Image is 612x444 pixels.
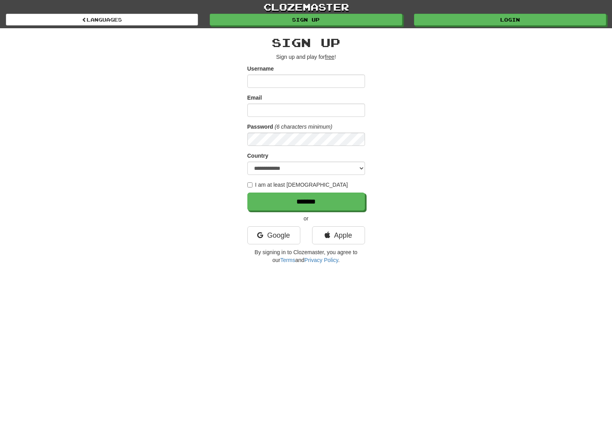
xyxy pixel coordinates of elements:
[325,54,334,60] u: free
[247,36,365,49] h2: Sign up
[280,257,295,263] a: Terms
[247,152,269,160] label: Country
[275,124,332,130] em: (6 characters minimum)
[6,14,198,25] a: Languages
[210,14,402,25] a: Sign up
[247,182,252,187] input: I am at least [DEMOGRAPHIC_DATA]
[247,53,365,61] p: Sign up and play for !
[414,14,606,25] a: Login
[247,65,274,73] label: Username
[247,248,365,264] p: By signing in to Clozemaster, you agree to our and .
[247,226,300,244] a: Google
[312,226,365,244] a: Apple
[247,94,262,102] label: Email
[247,123,273,131] label: Password
[247,215,365,222] p: or
[304,257,338,263] a: Privacy Policy
[247,181,348,189] label: I am at least [DEMOGRAPHIC_DATA]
